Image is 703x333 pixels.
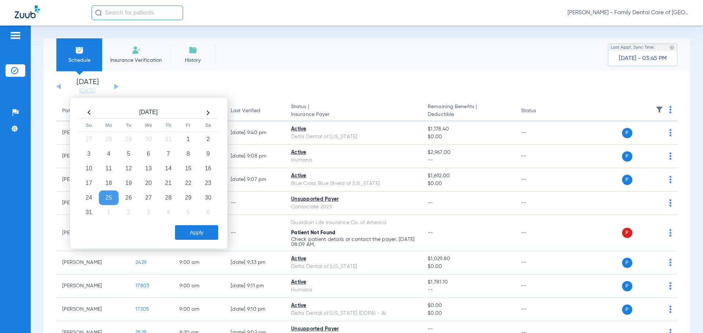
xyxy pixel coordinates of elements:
th: [DATE] [99,107,198,119]
td: [PERSON_NAME] [56,275,130,298]
img: group-dot-blue.svg [669,306,672,313]
div: Patient Name [62,107,94,115]
div: Delta Dental of [US_STATE] (DDPA) - AI [291,310,416,317]
img: filter.svg [656,106,663,113]
div: Active [291,172,416,180]
span: P [622,304,632,315]
a: [DATE] [66,87,109,95]
div: Active [291,255,416,263]
td: 9:00 AM [174,275,225,298]
td: [PERSON_NAME] [56,251,130,275]
div: Unsupported Payer [291,325,416,333]
th: Status | [285,101,422,121]
span: P [622,228,632,238]
div: Last Verified [231,107,260,115]
span: P [622,175,632,185]
span: $1,029.80 [428,255,509,263]
span: -- [428,325,509,333]
td: -- [225,215,285,251]
td: -- [515,192,565,215]
button: Apply [175,225,218,240]
span: P [622,281,632,291]
img: group-dot-blue.svg [669,282,672,290]
div: Active [291,125,416,133]
td: -- [515,121,565,145]
th: Remaining Benefits | [422,101,515,121]
td: [DATE] 9:40 PM [225,121,285,145]
span: $1,178.40 [428,125,509,133]
span: P [622,151,632,162]
span: 17803 [135,283,149,288]
span: $0.00 [428,180,509,188]
img: group-dot-blue.svg [669,176,672,183]
div: Last Verified [231,107,279,115]
div: Active [291,149,416,156]
td: [DATE] 9:07 PM [225,168,285,192]
span: Schedule [62,57,97,64]
span: -- [428,286,509,294]
td: [PERSON_NAME] [56,298,130,321]
img: group-dot-blue.svg [669,199,672,207]
td: -- [515,215,565,251]
td: -- [515,275,565,298]
span: $0.00 [428,263,509,270]
img: group-dot-blue.svg [669,152,672,160]
span: $1,692.00 [428,172,509,180]
div: Unsupported Payer [291,196,416,203]
span: P [622,128,632,138]
td: -- [225,192,285,215]
span: History [175,57,210,64]
span: $0.00 [428,133,509,141]
span: Insurance Verification [108,57,164,64]
span: -- [428,230,433,235]
td: -- [515,298,565,321]
div: Active [291,279,416,286]
div: Guardian Life Insurance Co. of America [291,219,416,227]
img: group-dot-blue.svg [669,106,672,113]
img: group-dot-blue.svg [669,229,672,236]
img: group-dot-blue.svg [669,259,672,266]
td: -- [515,251,565,275]
span: Last Appt. Sync Time: [611,44,655,51]
img: Schedule [75,46,84,54]
td: [DATE] 9:33 PM [225,251,285,275]
span: [PERSON_NAME] - Family Dental Care of [GEOGRAPHIC_DATA] [568,9,688,16]
div: Humana [291,286,416,294]
div: Delta Dental of [US_STATE] [291,133,416,141]
td: [DATE] 9:11 PM [225,275,285,298]
span: $0.00 [428,310,509,317]
img: hamburger-icon [10,31,21,40]
span: -- [428,200,433,205]
div: Delta Dental of [US_STATE] [291,263,416,270]
span: $2,967.00 [428,149,509,156]
img: Zuub Logo [15,5,40,18]
span: 2429 [135,260,146,265]
span: Insurance Payer [291,111,416,118]
span: [DATE] - 03:45 PM [619,55,667,62]
span: Patient Not Found [291,230,335,235]
span: -- [428,156,509,164]
div: Patient Name [62,107,124,115]
th: Status [515,101,565,121]
img: last sync help info [669,45,674,50]
span: P [622,258,632,268]
span: $0.00 [428,302,509,310]
span: 17205 [135,307,149,312]
img: History [189,46,197,54]
span: $1,781.10 [428,279,509,286]
p: Check patient details or contact the payer. [DATE] 08:09 AM. [291,237,416,247]
div: Active [291,302,416,310]
img: group-dot-blue.svg [669,129,672,136]
div: Humana [291,156,416,164]
div: Consociate 2025 [291,203,416,211]
input: Search for patients [92,5,183,20]
img: Manual Insurance Verification [132,46,141,54]
td: [DATE] 9:10 PM [225,298,285,321]
td: -- [515,145,565,168]
span: Deductible [428,111,509,118]
td: -- [515,168,565,192]
td: 9:00 AM [174,251,225,275]
li: [DATE] [66,79,109,95]
td: [DATE] 9:08 PM [225,145,285,168]
div: Blue Cross Blue Shield of [US_STATE] [291,180,416,188]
